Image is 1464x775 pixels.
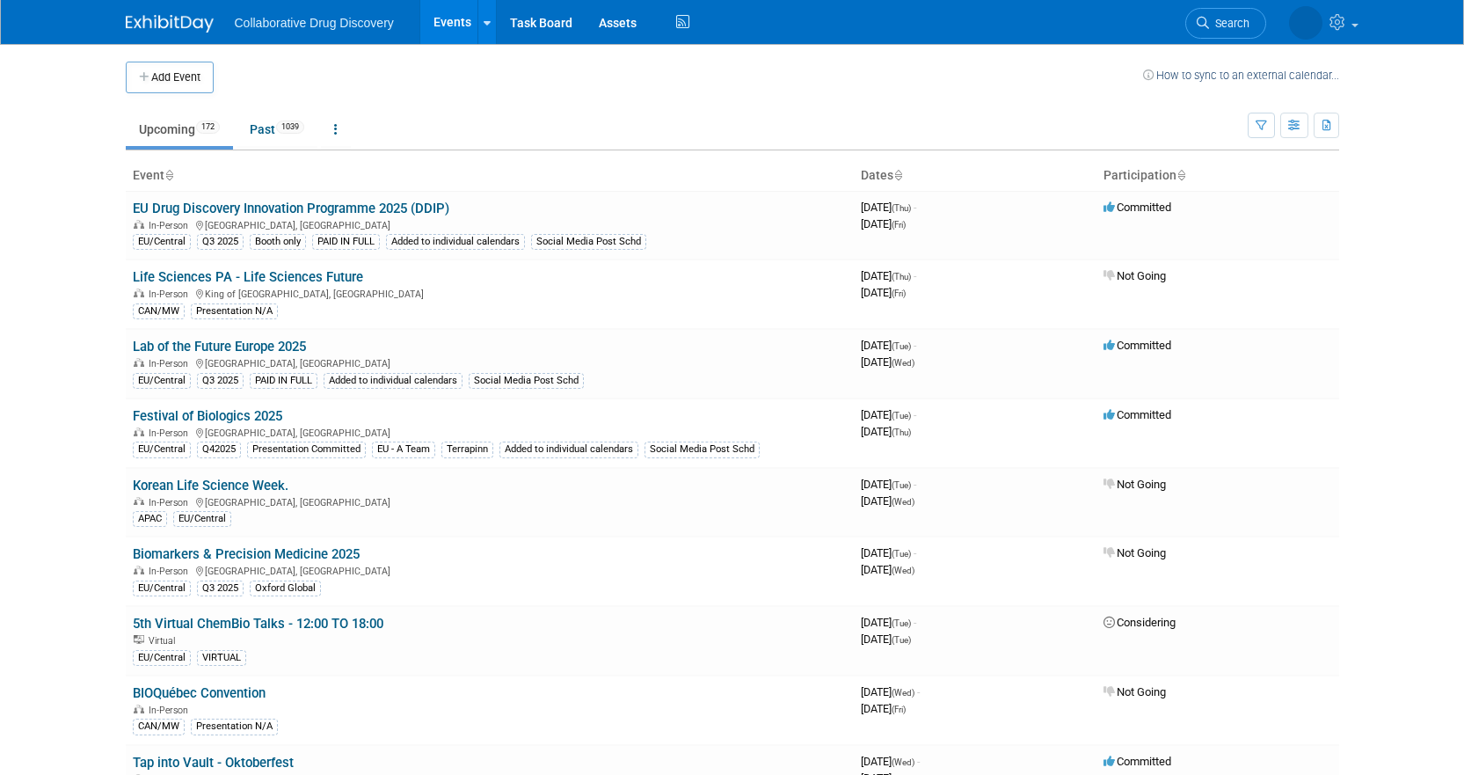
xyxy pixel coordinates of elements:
[861,494,914,508] span: [DATE]
[861,616,916,629] span: [DATE]
[917,685,920,698] span: -
[133,303,185,319] div: CAN/MW
[237,113,317,146] a: Past1039
[861,339,916,352] span: [DATE]
[861,201,916,214] span: [DATE]
[1209,17,1249,30] span: Search
[861,702,906,715] span: [DATE]
[892,497,914,507] span: (Wed)
[892,757,914,767] span: (Wed)
[149,358,193,369] span: In-Person
[126,15,214,33] img: ExhibitDay
[149,566,193,577] span: In-Person
[1103,546,1166,559] span: Not Going
[892,203,911,213] span: (Thu)
[149,289,193,300] span: In-Person
[191,719,278,735] div: Presentation N/A
[892,411,911,420] span: (Tue)
[861,563,914,576] span: [DATE]
[861,355,914,369] span: [DATE]
[1176,168,1185,182] a: Sort by Participation Type
[133,234,191,250] div: EU/Central
[1096,161,1339,191] th: Participation
[892,358,914,368] span: (Wed)
[645,442,760,457] div: Social Media Post Schd
[324,373,463,389] div: Added to individual calendars
[133,217,847,231] div: [GEOGRAPHIC_DATA], [GEOGRAPHIC_DATA]
[173,511,231,527] div: EU/Central
[133,425,847,439] div: [GEOGRAPHIC_DATA], [GEOGRAPHIC_DATA]
[134,289,144,297] img: In-Person Event
[197,650,246,666] div: VIRTUAL
[134,358,144,367] img: In-Person Event
[892,220,906,230] span: (Fri)
[914,269,916,282] span: -
[1103,269,1166,282] span: Not Going
[164,168,173,182] a: Sort by Event Name
[133,339,306,355] a: Lab of the Future Europe 2025
[892,341,911,351] span: (Tue)
[892,272,911,281] span: (Thu)
[133,511,167,527] div: APAC
[441,442,493,457] div: Terrapinn
[196,121,220,134] span: 172
[235,16,394,30] span: Collaborative Drug Discovery
[191,303,278,319] div: Presentation N/A
[892,480,911,490] span: (Tue)
[250,373,317,389] div: PAID IN FULL
[133,581,191,596] div: EU/Central
[133,719,185,735] div: CAN/MW
[133,546,360,562] a: Biomarkers & Precision Medicine 2025
[133,563,847,577] div: [GEOGRAPHIC_DATA], [GEOGRAPHIC_DATA]
[1185,8,1266,39] a: Search
[133,373,191,389] div: EU/Central
[861,286,906,299] span: [DATE]
[312,234,380,250] div: PAID IN FULL
[133,650,191,666] div: EU/Central
[247,442,366,457] div: Presentation Committed
[197,442,241,457] div: Q42025
[133,355,847,369] div: [GEOGRAPHIC_DATA], [GEOGRAPHIC_DATA]
[892,705,906,714] span: (Fri)
[197,581,244,596] div: Q3 2025
[892,618,911,628] span: (Tue)
[134,428,144,436] img: In-Person Event
[861,425,911,438] span: [DATE]
[892,688,914,698] span: (Wed)
[914,201,916,214] span: -
[1103,201,1171,214] span: Committed
[276,121,304,134] span: 1039
[133,408,282,424] a: Festival of Biologics 2025
[126,113,233,146] a: Upcoming172
[861,408,916,421] span: [DATE]
[914,339,916,352] span: -
[133,616,383,632] a: 5th Virtual ChemBio Talks - 12:00 TO 18:00
[1103,339,1171,352] span: Committed
[892,635,911,645] span: (Tue)
[250,234,306,250] div: Booth only
[914,478,916,491] span: -
[892,549,911,559] span: (Tue)
[149,497,193,508] span: In-Person
[531,234,646,250] div: Social Media Post Schd
[469,373,584,389] div: Social Media Post Schd
[1103,478,1166,491] span: Not Going
[134,566,144,574] img: In-Person Event
[250,581,321,596] div: Oxford Global
[372,442,435,457] div: EU - A Team
[386,234,525,250] div: Added to individual calendars
[133,494,847,508] div: [GEOGRAPHIC_DATA], [GEOGRAPHIC_DATA]
[1103,408,1171,421] span: Committed
[892,428,911,437] span: (Thu)
[134,220,144,229] img: In-Person Event
[1103,755,1171,768] span: Committed
[1143,69,1339,82] a: How to sync to an external calendar...
[861,755,920,768] span: [DATE]
[133,755,294,771] a: Tap into Vault - Oktoberfest
[861,217,906,230] span: [DATE]
[133,286,847,300] div: King of [GEOGRAPHIC_DATA], [GEOGRAPHIC_DATA]
[861,685,920,698] span: [DATE]
[126,161,854,191] th: Event
[197,373,244,389] div: Q3 2025
[133,478,288,494] a: Korean Life Science Week.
